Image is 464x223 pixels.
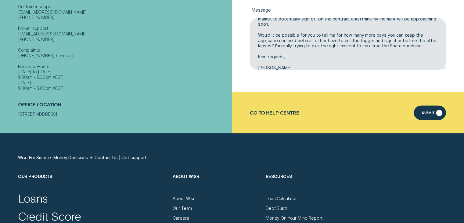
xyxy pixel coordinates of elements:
[266,215,322,221] a: Money On Your Mind Report
[95,155,147,160] a: Contact Us | Get support
[18,102,229,112] h2: Office Location
[18,155,88,160] a: Wisr: For Smarter Money Decisions
[250,110,299,116] a: Go to Help Centre
[266,206,287,211] a: Debt Bustr
[173,174,260,196] h2: About Wisr
[18,112,229,117] div: [STREET_ADDRESS]
[173,196,195,201] a: About Wisr
[266,174,353,196] h2: Resources
[266,196,297,201] a: Loan Calculator
[173,215,189,221] a: Careers
[250,3,446,18] label: Message
[173,206,192,211] a: Our Team
[250,18,446,70] textarea: Hi there, My loan was recently pre-approved. I have been waiting for the right moment in the mark...
[18,191,48,205] a: Loans
[18,174,167,196] h2: Our Products
[18,4,229,91] div: Customer support [EMAIL_ADDRESS][DOMAIN_NAME] [PHONE_NUMBER] Broker support [EMAIL_ADDRESS][DOMAI...
[414,105,446,120] button: Submit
